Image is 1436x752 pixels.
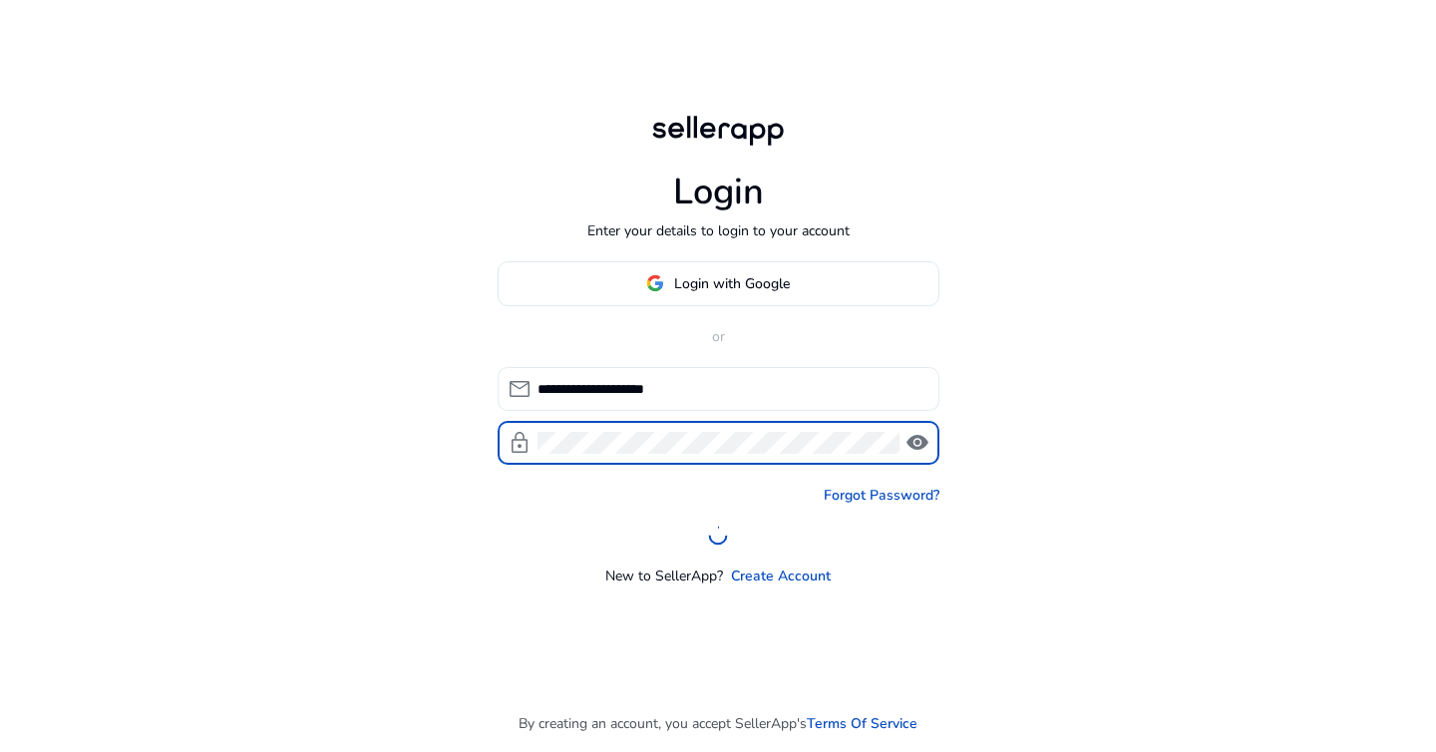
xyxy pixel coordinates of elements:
p: or [498,326,939,347]
p: New to SellerApp? [605,565,723,586]
a: Create Account [731,565,831,586]
span: visibility [905,431,929,455]
p: Enter your details to login to your account [587,220,850,241]
span: mail [508,377,532,401]
a: Forgot Password? [824,485,939,506]
span: Login with Google [674,273,790,294]
img: google-logo.svg [646,274,664,292]
button: Login with Google [498,261,939,306]
h1: Login [673,171,764,213]
span: lock [508,431,532,455]
a: Terms Of Service [807,713,917,734]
